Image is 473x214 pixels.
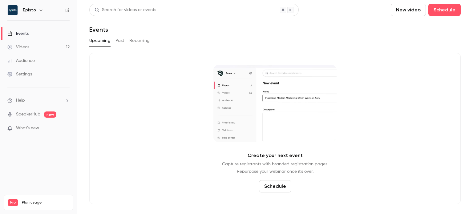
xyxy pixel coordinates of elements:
[16,125,39,131] span: What's new
[7,71,32,77] div: Settings
[391,4,426,16] button: New video
[7,58,35,64] div: Audience
[89,26,108,33] h1: Events
[44,111,56,118] span: new
[95,7,156,13] div: Search for videos or events
[7,30,29,37] div: Events
[62,126,70,131] iframe: Noticeable Trigger
[89,36,111,46] button: Upcoming
[8,5,18,15] img: Episto
[16,111,40,118] a: SpeakerHub
[7,44,29,50] div: Videos
[428,4,461,16] button: Schedule
[259,180,291,192] button: Schedule
[222,160,328,175] p: Capture registrants with branded registration pages. Repurpose your webinar once it's over.
[16,97,25,104] span: Help
[7,97,70,104] li: help-dropdown-opener
[22,200,69,205] span: Plan usage
[8,199,18,206] span: Pro
[248,152,303,159] p: Create your next event
[129,36,150,46] button: Recurring
[115,36,124,46] button: Past
[23,7,36,13] h6: Episto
